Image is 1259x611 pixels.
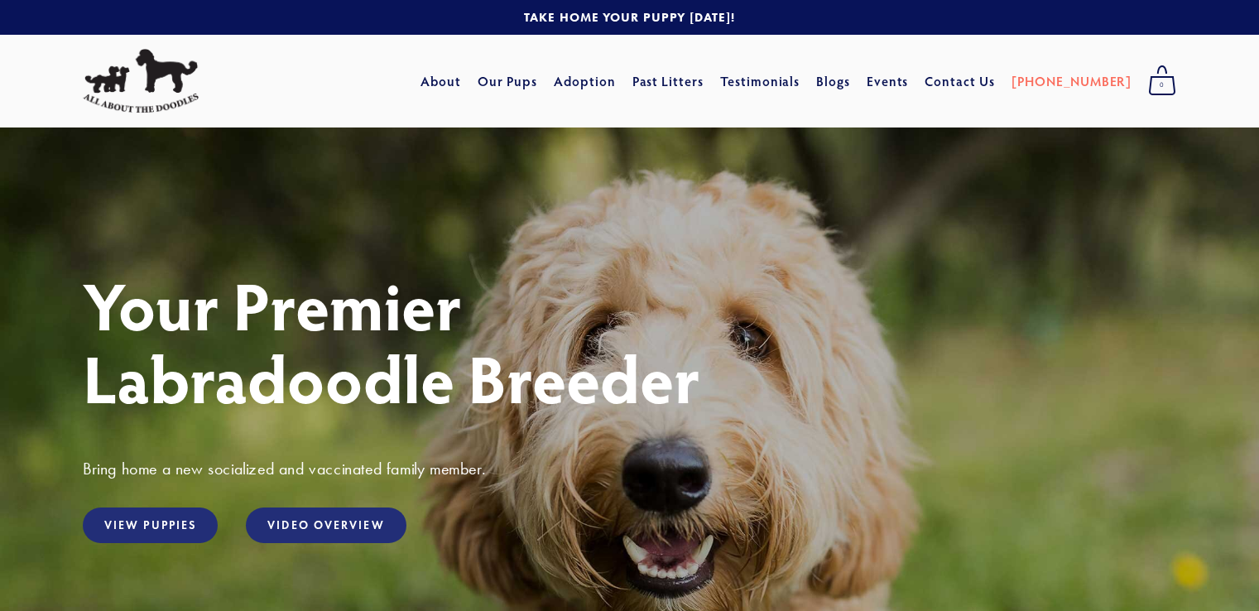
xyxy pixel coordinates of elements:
a: Testimonials [720,66,800,96]
h1: Your Premier Labradoodle Breeder [83,268,1176,414]
a: Video Overview [246,508,406,543]
a: Our Pups [478,66,538,96]
a: Past Litters [632,72,704,89]
a: Contact Us [925,66,995,96]
a: About [420,66,461,96]
a: 0 items in cart [1140,60,1185,102]
span: 0 [1148,75,1176,96]
h3: Bring home a new socialized and vaccinated family member. [83,458,1176,479]
a: Blogs [816,66,850,96]
a: Events [867,66,909,96]
a: [PHONE_NUMBER] [1012,66,1132,96]
img: All About The Doodles [83,49,199,113]
a: Adoption [554,66,616,96]
a: View Puppies [83,508,218,543]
